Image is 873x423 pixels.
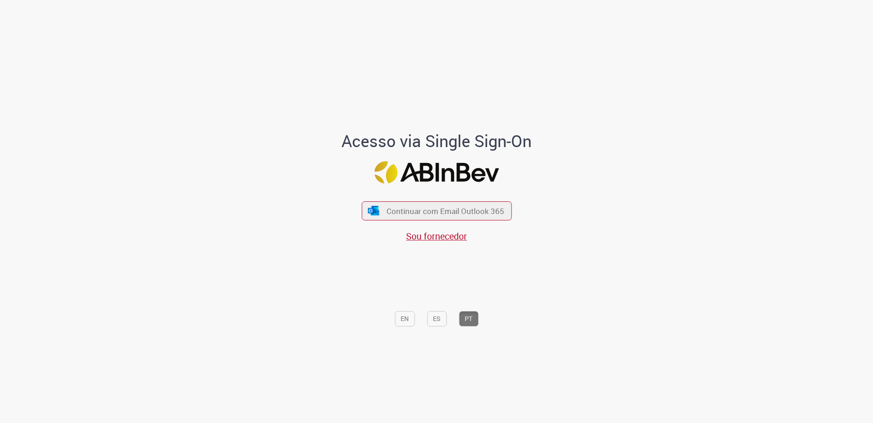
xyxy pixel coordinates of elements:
h1: Acesso via Single Sign-On [311,132,563,150]
button: ES [427,311,447,326]
img: Logo ABInBev [374,161,499,183]
img: ícone Azure/Microsoft 360 [367,206,380,215]
button: EN [395,311,415,326]
button: ícone Azure/Microsoft 360 Continuar com Email Outlook 365 [361,202,512,220]
span: Continuar com Email Outlook 365 [386,206,504,216]
button: PT [459,311,478,326]
a: Sou fornecedor [406,230,467,242]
